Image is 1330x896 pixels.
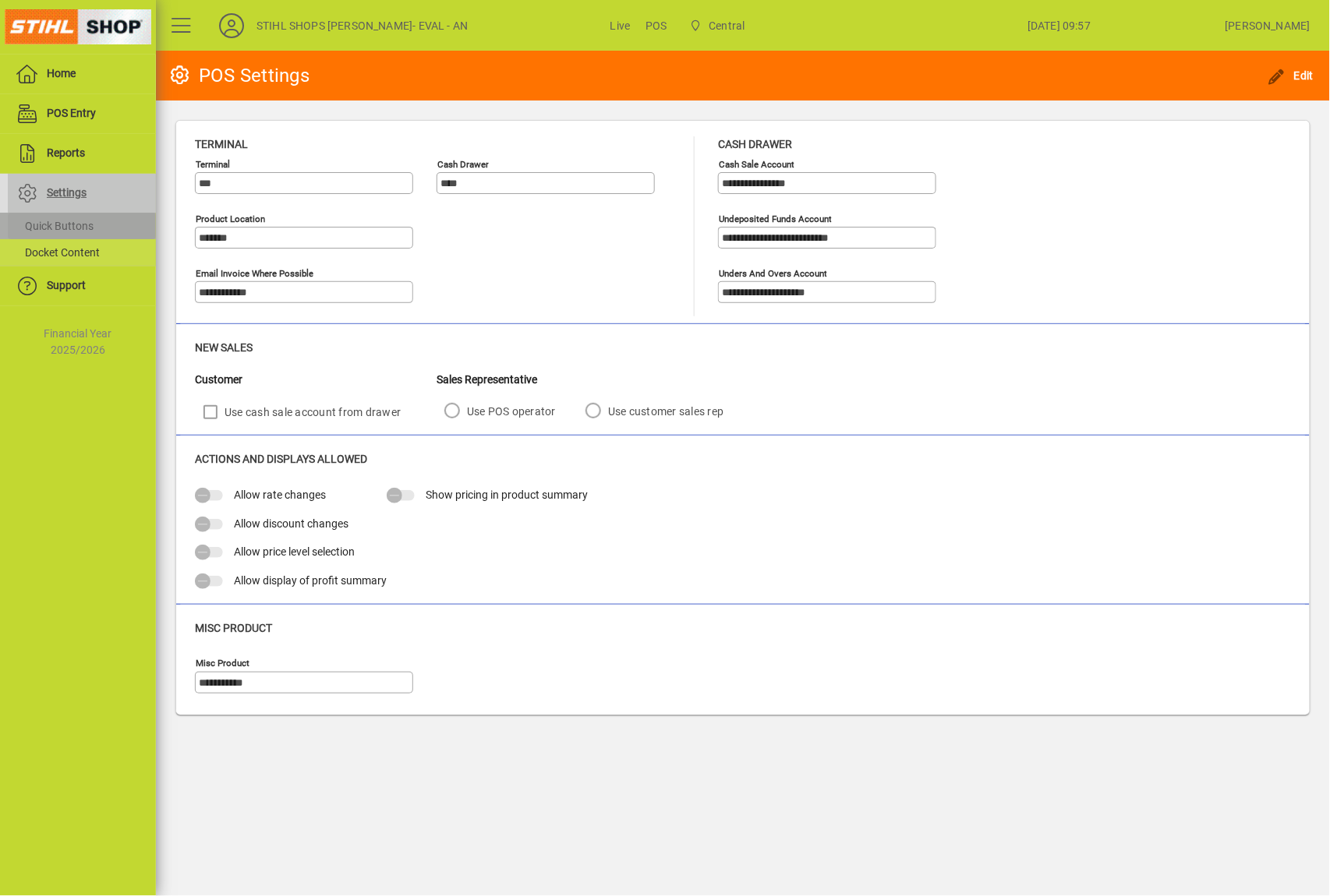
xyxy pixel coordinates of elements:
[196,268,313,279] mat-label: Email Invoice where possible
[1226,13,1311,38] div: [PERSON_NAME]
[256,13,468,38] div: STIHL SHOPS [PERSON_NAME]- EVAL - AN
[196,213,265,224] mat-label: Product location
[195,341,253,354] span: New Sales
[47,279,86,291] span: Support
[646,13,667,38] span: POS
[47,186,87,199] span: Settings
[610,13,631,38] span: Live
[196,159,230,170] mat-label: Terminal
[8,134,156,173] a: Reports
[1264,62,1318,90] button: Edit
[893,13,1226,38] span: [DATE] 09:57
[719,213,832,224] mat-label: Undeposited Funds Account
[195,372,437,388] div: Customer
[234,489,326,501] span: Allow rate changes
[719,159,794,170] mat-label: Cash sale account
[234,517,348,530] span: Allow discount changes
[234,574,387,587] span: Allow display of profit summary
[168,63,310,88] div: POS Settings
[719,268,827,279] mat-label: Unders and Overs Account
[207,12,256,40] button: Profile
[437,372,746,388] div: Sales Representative
[234,545,355,558] span: Allow price level selection
[709,13,745,38] span: Central
[1268,69,1314,82] span: Edit
[196,658,249,669] mat-label: Misc Product
[8,213,156,239] a: Quick Buttons
[195,138,248,150] span: Terminal
[16,220,94,232] span: Quick Buttons
[683,12,752,40] span: Central
[437,159,489,170] mat-label: Cash Drawer
[47,146,85,159] span: Reports
[47,107,96,119] span: POS Entry
[195,453,367,465] span: Actions and Displays Allowed
[195,622,272,634] span: Misc Product
[718,138,792,150] span: Cash Drawer
[16,246,100,259] span: Docket Content
[8,94,156,133] a: POS Entry
[47,67,76,79] span: Home
[426,489,588,501] span: Show pricing in product summary
[8,266,156,305] a: Support
[8,55,156,93] a: Home
[8,239,156,266] a: Docket Content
